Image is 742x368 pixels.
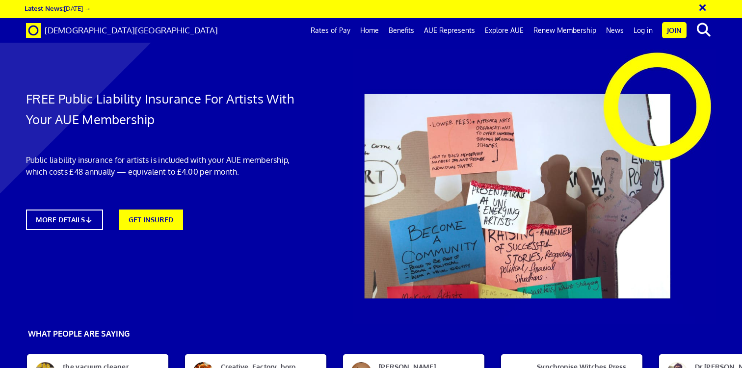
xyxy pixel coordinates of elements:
a: Renew Membership [529,18,601,43]
strong: Latest News: [25,4,64,12]
a: GET INSURED [119,210,183,230]
a: Benefits [384,18,419,43]
a: AUE Represents [419,18,480,43]
a: Rates of Pay [306,18,355,43]
button: search [689,20,718,40]
span: [DEMOGRAPHIC_DATA][GEOGRAPHIC_DATA] [45,25,218,35]
a: Log in [629,18,658,43]
a: MORE DETAILS [26,210,104,230]
a: Explore AUE [480,18,529,43]
a: Brand [DEMOGRAPHIC_DATA][GEOGRAPHIC_DATA] [19,18,225,43]
h1: FREE Public Liability Insurance For Artists With Your AUE Membership [26,88,305,130]
a: News [601,18,629,43]
a: Latest News:[DATE] → [25,4,91,12]
p: Public liability insurance for artists is included with your AUE membership, which costs £48 annu... [26,154,305,178]
a: Home [355,18,384,43]
a: Join [662,22,687,38]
